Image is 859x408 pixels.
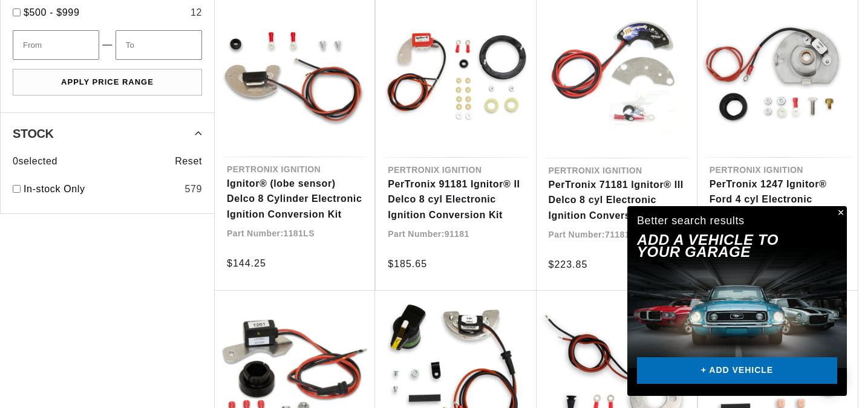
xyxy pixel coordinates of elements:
a: PerTronix 71181 Ignitor® III Delco 8 cyl Electronic Ignition Conversion Kit [549,177,685,224]
a: PerTronix 91181 Ignitor® II Delco 8 cyl Electronic Ignition Conversion Kit [388,176,524,223]
span: $500 - $999 [24,7,79,18]
div: 579 [185,181,202,197]
span: 0 selected [13,154,57,169]
span: Stock [13,128,54,140]
div: 12 [191,5,202,21]
h2: Add A VEHICLE to your garage [637,234,807,259]
button: Apply Price Range [13,69,202,96]
span: — [102,37,113,53]
a: Ignitor® (lobe sensor) Delco 8 Cylinder Electronic Ignition Conversion Kit [227,176,362,222]
input: To [116,30,202,60]
span: Reset [175,154,202,169]
a: + ADD VEHICLE [637,357,837,384]
div: Better search results [637,212,745,230]
a: In-stock Only [24,181,180,197]
a: PerTronix 1247 Ignitor® Ford 4 cyl Electronic Ignition Conversion Kit [710,176,846,223]
input: From [13,30,99,60]
button: Close [832,206,847,221]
